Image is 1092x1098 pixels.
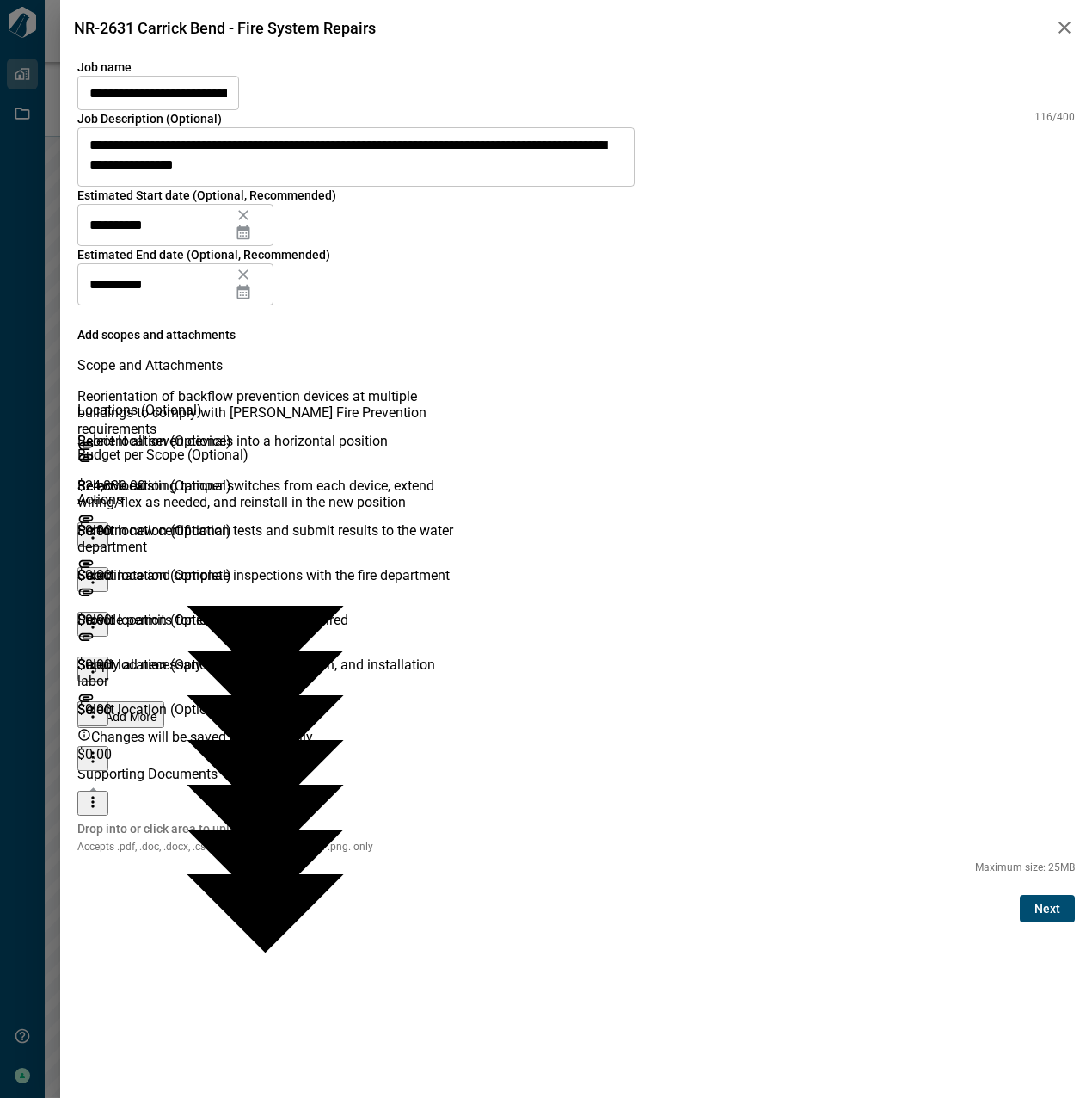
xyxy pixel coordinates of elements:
[77,433,388,449] span: Reorient all seven devices into a horizontal position
[77,343,453,388] div: Scope and Attachments
[77,478,434,510] span: Remove existing tamper switches from each device, extend wiring/flex as needed, and reinstall in ...
[77,612,348,628] span: Provide permits for each building as required
[1020,895,1075,922] button: Next
[71,19,376,37] span: NR-2631 Carrick Bend - Fire System Repairs
[1034,110,1075,127] span: 116/400
[77,701,231,718] span: Select location (Optional)
[77,567,450,583] span: Coordinate and complete inspections with the fire department
[77,791,108,816] button: more
[77,657,435,689] span: Supply all necessary materials, fabrication, and installation labor
[77,746,112,762] span: $0.00
[77,188,336,202] span: Estimated Start date (Optional, Recommended)
[77,328,236,342] span: Add scopes and attachments
[1034,900,1060,917] span: Next
[77,110,222,127] span: Job Description (Optional)
[77,388,426,437] span: Reorientation of backflow prevention devices at multiple buildings to comply with [PERSON_NAME] F...
[77,60,132,74] span: Job name
[77,522,453,555] span: Perform new certification tests and submit results to the water department
[77,861,1075,874] span: Maximum size: 25MB
[77,248,330,262] span: Estimated End date (Optional, Recommended)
